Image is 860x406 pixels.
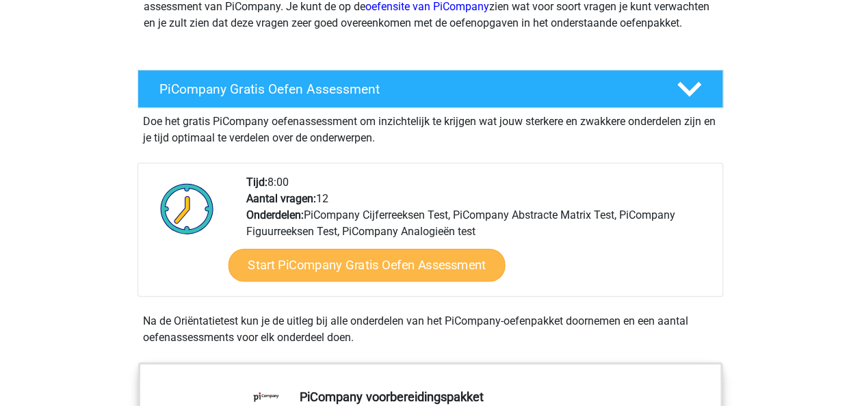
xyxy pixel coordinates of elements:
h4: PiCompany Gratis Oefen Assessment [159,81,655,97]
a: PiCompany Gratis Oefen Assessment [132,70,729,108]
b: Aantal vragen: [246,192,316,205]
a: Start PiCompany Gratis Oefen Assessment [228,249,505,282]
div: Doe het gratis PiCompany oefenassessment om inzichtelijk te krijgen wat jouw sterkere en zwakkere... [138,108,723,146]
b: Tijd: [246,176,268,189]
img: Klok [153,174,222,243]
div: Na de Oriëntatietest kun je de uitleg bij alle onderdelen van het PiCompany-oefenpakket doornemen... [138,313,723,346]
div: 8:00 12 PiCompany Cijferreeksen Test, PiCompany Abstracte Matrix Test, PiCompany Figuurreeksen Te... [236,174,722,296]
b: Onderdelen: [246,208,304,221]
